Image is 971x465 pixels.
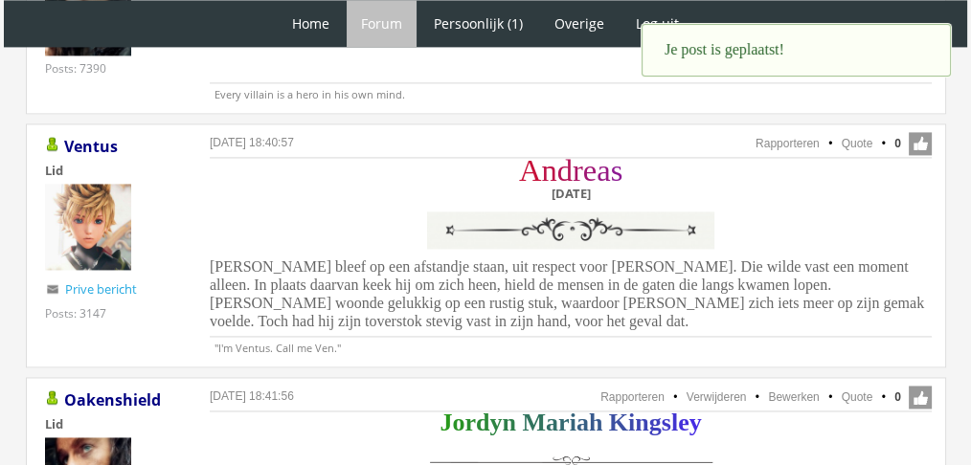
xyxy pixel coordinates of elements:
[541,153,556,188] span: n
[464,409,476,436] span: r
[210,136,294,149] a: [DATE] 18:40:57
[611,153,623,188] span: s
[909,132,932,155] span: Like deze post
[546,409,558,436] span: a
[210,258,924,329] span: [PERSON_NAME] bleef op een afstandje staan, uit respect voor [PERSON_NAME]. Die wilde vast een mo...
[452,409,464,436] span: o
[678,409,689,436] span: e
[64,136,118,157] a: Ventus
[64,389,161,410] a: Oakenshield
[210,336,932,355] p: "I'm Ventus. Call me Ven."
[45,137,60,152] img: Gebruiker is online
[45,60,106,77] div: Posts: 7390
[210,389,294,403] a: [DATE] 18:41:56
[589,409,602,436] span: h
[45,305,106,321] div: Posts: 3147
[519,153,541,188] span: A
[842,137,873,150] a: Quote
[609,409,628,436] span: K
[842,390,873,404] a: Quote
[597,153,610,188] span: a
[45,162,179,179] div: Lid
[756,137,820,150] a: Rapporteren
[522,409,546,436] span: M
[570,409,576,436] span: i
[583,153,597,188] span: e
[671,409,678,436] span: l
[635,409,648,436] span: n
[662,409,671,436] span: s
[490,409,503,436] span: y
[576,409,589,436] span: a
[45,415,179,432] div: Lid
[642,24,951,77] div: Je post is geplaatst!
[687,390,747,404] a: Verwijderen
[422,207,719,254] img: vFZgZrq.png
[45,390,60,406] img: Gebruiker is online
[689,409,702,436] span: y
[210,82,932,101] p: Every villain is a hero in his own mind.
[557,153,573,188] span: d
[894,388,901,406] span: 0
[573,153,583,188] span: r
[503,409,516,436] span: n
[894,135,901,152] span: 0
[45,184,131,270] img: Ventus
[768,390,819,404] a: Bewerken
[65,280,137,298] a: Prive bericht
[552,185,591,202] b: [DATE]
[558,409,570,436] span: r
[649,409,662,436] span: g
[600,390,665,404] a: Rapporteren
[476,409,489,436] span: d
[440,409,452,436] span: J
[628,409,635,436] span: i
